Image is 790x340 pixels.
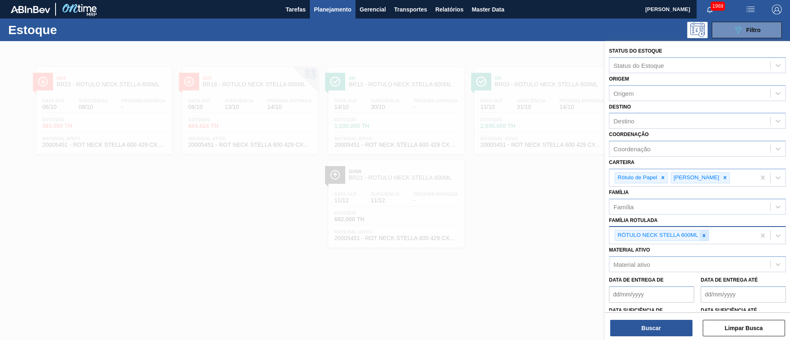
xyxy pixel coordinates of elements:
span: 1969 [711,2,725,11]
label: Família [609,190,629,195]
div: Status do Estoque [613,62,664,69]
div: Origem [613,90,634,97]
input: dd/mm/yyyy [609,286,694,303]
div: RÓTULO NECK STELLA 600ML [615,230,699,241]
div: Pogramando: nenhum usuário selecionado [687,22,708,38]
div: Material ativo [613,261,650,268]
div: Destino [613,118,634,125]
label: Data de Entrega de [609,277,664,283]
label: Status do Estoque [609,48,662,54]
div: Família [613,203,634,210]
span: Planejamento [314,5,351,14]
label: Coordenação [609,132,649,137]
span: Relatórios [435,5,463,14]
div: Rótulo de Papel [615,173,658,183]
img: TNhmsLtSVTkK8tSr43FrP2fwEKptu5GPRR3wAAAABJRU5ErkJggg== [11,6,50,13]
img: userActions [746,5,755,14]
button: Notificações [697,4,723,15]
label: Carteira [609,160,634,165]
span: Transportes [394,5,427,14]
span: Master Data [472,5,504,14]
label: Família Rotulada [609,217,658,223]
span: Gerencial [360,5,386,14]
label: Data suficiência de [609,308,663,313]
img: Logout [772,5,782,14]
div: Coordenação [613,146,651,153]
span: Filtro [746,27,761,33]
label: Data de Entrega até [701,277,758,283]
label: Origem [609,76,629,82]
div: [PERSON_NAME] [671,173,720,183]
h1: Estoque [8,25,131,35]
input: dd/mm/yyyy [701,286,786,303]
label: Material ativo [609,247,650,253]
label: Destino [609,104,631,110]
label: Data suficiência até [701,308,757,313]
span: Tarefas [286,5,306,14]
button: Filtro [712,22,782,38]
